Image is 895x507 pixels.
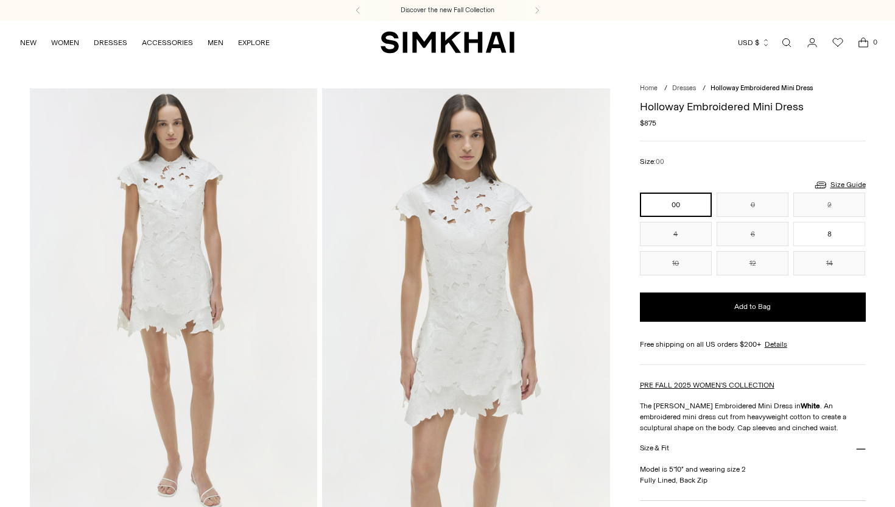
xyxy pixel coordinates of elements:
a: Dresses [672,84,696,92]
a: Go to the account page [800,30,824,55]
button: Add to Bag [640,292,866,322]
a: Wishlist [826,30,850,55]
a: Open search modal [774,30,799,55]
button: 4 [640,222,712,246]
span: $875 [640,118,656,129]
label: Size: [640,156,664,168]
button: 6 [717,222,788,246]
button: USD $ [738,29,770,56]
span: 0 [869,37,880,48]
div: / [664,83,667,94]
a: Discover the new Fall Collection [401,5,494,15]
a: Size Guide [813,177,866,193]
a: DRESSES [94,29,127,56]
button: 8 [793,222,865,246]
span: 00 [656,158,664,166]
button: 12 [717,251,788,275]
span: Add to Bag [734,302,771,312]
a: NEW [20,29,37,56]
h3: Size & Fit [640,444,669,452]
button: 2 [793,193,865,217]
nav: breadcrumbs [640,83,866,94]
a: Home [640,84,658,92]
a: SIMKHAI [381,30,514,54]
div: Free shipping on all US orders $200+ [640,339,866,350]
a: WOMEN [51,29,79,56]
button: 0 [717,193,788,217]
span: Holloway Embroidered Mini Dress [711,84,813,92]
strong: White [801,402,820,410]
a: Open cart modal [851,30,876,55]
h1: Holloway Embroidered Mini Dress [640,101,866,112]
a: EXPLORE [238,29,270,56]
a: PRE FALL 2025 WOMEN'S COLLECTION [640,381,774,389]
button: 10 [640,251,712,275]
button: Size & Fit [640,433,866,464]
button: 00 [640,193,712,217]
a: Details [765,339,787,350]
div: / [703,83,706,94]
button: 14 [793,251,865,275]
a: ACCESSORIES [142,29,193,56]
p: Model is 5'10" and wearing size 2 Fully Lined, Back Zip [640,464,866,486]
a: MEN [208,29,223,56]
p: The [PERSON_NAME] Embroidered Mini Dress in . An embroidered mini dress cut from heavyweight cott... [640,400,866,433]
